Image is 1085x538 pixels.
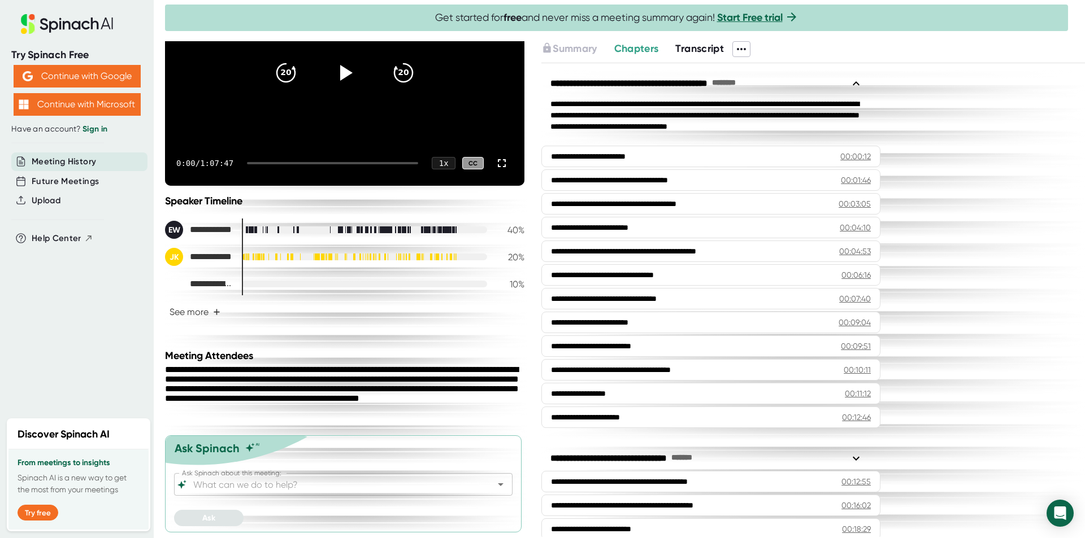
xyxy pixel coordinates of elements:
button: Try free [18,505,58,520]
div: Speaker Timeline [165,195,524,207]
div: 00:00:12 [840,151,871,162]
button: Continue with Microsoft [14,93,141,116]
div: 10 % [496,279,524,290]
div: 00:07:40 [839,293,871,304]
div: Upgrade to access [541,41,614,57]
button: Chapters [614,41,659,56]
div: Try Spinach Free [11,49,142,62]
button: Summary [541,41,597,56]
div: 00:09:04 [839,317,871,328]
div: 0:00 / 1:07:47 [176,159,233,168]
div: EW [165,221,183,239]
div: 00:06:16 [841,269,871,281]
div: Open Intercom Messenger [1047,500,1074,527]
span: Summary [553,42,597,55]
div: 20 % [496,252,524,263]
span: Help Center [32,232,81,245]
div: 00:12:55 [841,476,871,487]
span: + [213,308,220,317]
button: Transcript [675,41,724,56]
button: Continue with Google [14,65,141,88]
div: 00:04:10 [840,222,871,233]
div: 00:12:46 [842,412,871,423]
div: JC [165,275,183,293]
div: 00:10:11 [844,364,871,375]
div: 40 % [496,225,524,235]
div: Meeting Attendees [165,349,527,362]
h2: Discover Spinach AI [18,427,110,442]
div: Ask Spinach [175,441,240,455]
div: 00:11:12 [845,388,871,399]
img: Aehbyd4JwY73AAAAAElFTkSuQmCC [23,71,33,81]
div: CC [462,157,484,170]
div: Jodi Kieffer [165,248,233,266]
button: See more+ [165,302,225,322]
span: Transcript [675,42,724,55]
span: Ask [202,513,215,523]
h3: From meetings to insights [18,458,140,467]
button: Open [493,476,509,492]
button: Meeting History [32,155,96,168]
b: free [504,11,522,24]
div: 1 x [432,157,455,169]
span: Chapters [614,42,659,55]
button: Upload [32,194,60,207]
div: 00:09:51 [841,340,871,352]
div: 00:16:02 [841,500,871,511]
div: 00:03:05 [839,198,871,209]
button: Help Center [32,232,93,245]
a: Sign in [83,124,107,134]
button: Ask [174,510,244,526]
a: Start Free trial [717,11,783,24]
input: What can we do to help? [191,476,476,492]
div: 00:01:46 [841,174,871,186]
div: 00:04:53 [839,246,871,257]
div: Jenelle Cleland [165,275,233,293]
span: Get started for and never miss a meeting summary again! [435,11,798,24]
div: JK [165,248,183,266]
p: Spinach AI is a new way to get the most from your meetings [18,472,140,496]
button: Future Meetings [32,175,99,188]
div: 00:18:29 [842,523,871,535]
div: Have an account? [11,124,142,134]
